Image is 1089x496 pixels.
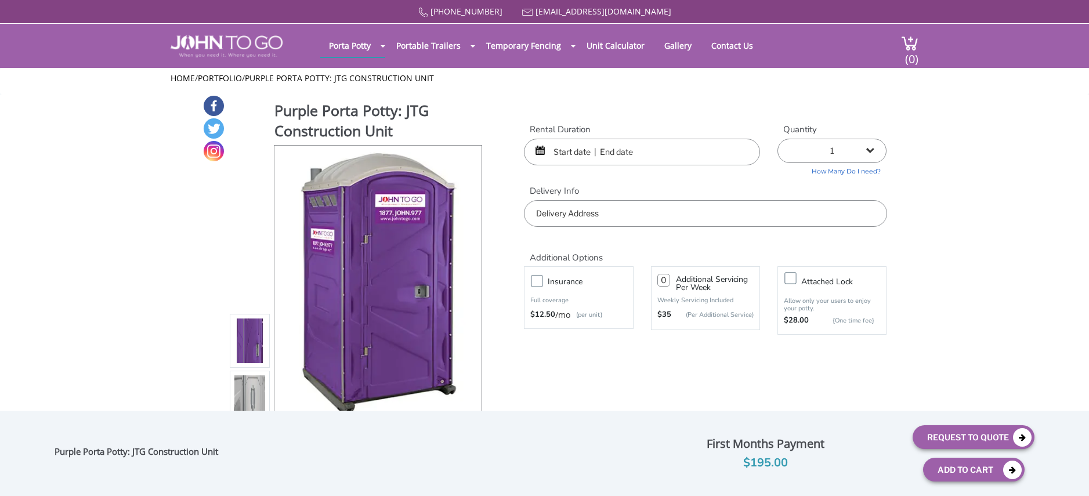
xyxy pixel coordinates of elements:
[703,34,762,57] a: Contact Us
[524,139,760,165] input: Start date | End date
[388,34,469,57] a: Portable Trailers
[536,6,671,17] a: [EMAIL_ADDRESS][DOMAIN_NAME]
[627,454,904,472] div: $195.00
[477,34,570,57] a: Temporary Fencing
[815,315,874,327] p: {One time fee}
[1043,450,1089,496] button: Live Chat
[656,34,700,57] a: Gallery
[274,100,483,144] h1: Purple Porta Potty: JTG Construction Unit
[320,34,379,57] a: Porta Potty
[418,8,428,17] img: Call
[923,458,1025,481] button: Add To Cart
[657,296,754,305] p: Weekly Servicing Included
[901,35,918,51] img: cart a
[290,146,466,419] img: Product
[777,163,887,176] a: How Many Do I need?
[784,315,809,327] strong: $28.00
[530,309,555,321] strong: $12.50
[524,185,887,197] label: Delivery Info
[234,204,266,477] img: Product
[676,276,754,292] h3: Additional Servicing Per Week
[204,96,224,116] a: Facebook
[524,238,887,263] h2: Additional Options
[171,35,283,57] img: JOHN to go
[204,141,224,161] a: Instagram
[522,9,533,16] img: Mail
[245,73,434,84] a: Purple Porta Potty: JTG Construction Unit
[524,124,760,136] label: Rental Duration
[777,124,887,136] label: Quantity
[198,73,242,84] a: Portfolio
[784,297,880,312] p: Allow only your users to enjoy your potty.
[627,434,904,454] div: First Months Payment
[430,6,502,17] a: [PHONE_NUMBER]
[530,309,627,321] div: /mo
[905,42,918,67] span: (0)
[548,274,638,289] h3: Insurance
[570,309,602,321] p: (per unit)
[913,425,1034,449] button: Request To Quote
[204,118,224,139] a: Twitter
[530,295,627,306] p: Full coverage
[657,274,670,287] input: 0
[671,310,754,319] p: (Per Additional Service)
[171,73,918,84] ul: / /
[657,309,671,321] strong: $35
[524,200,887,227] input: Delivery Address
[578,34,653,57] a: Unit Calculator
[171,73,195,84] a: Home
[801,274,892,289] h3: Attached lock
